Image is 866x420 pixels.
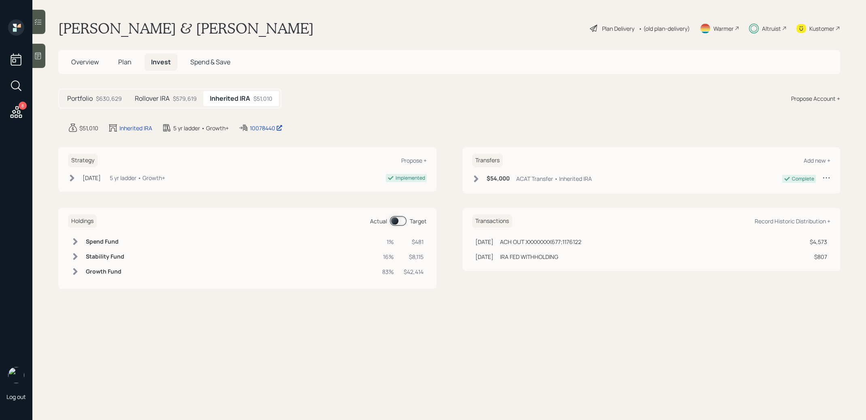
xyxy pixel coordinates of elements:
[173,124,229,132] div: 5 yr ladder • Growth+
[71,57,99,66] span: Overview
[8,367,24,383] img: treva-nostdahl-headshot.png
[809,24,834,33] div: Kustomer
[810,238,827,246] div: $4,573
[810,252,827,261] div: $807
[96,94,122,103] div: $630,629
[382,238,394,246] div: 1%
[119,124,152,132] div: Inherited IRA
[475,252,494,261] div: [DATE]
[755,217,830,225] div: Record Historic Distribution +
[472,154,503,167] h6: Transfers
[500,238,581,246] div: ACH OUT XXXXXXXX677;1176122
[67,95,93,102] h5: Portfolio
[396,174,425,182] div: Implemented
[86,253,124,260] h6: Stability Fund
[602,24,634,33] div: Plan Delivery
[58,19,314,37] h1: [PERSON_NAME] & [PERSON_NAME]
[404,252,423,261] div: $8,115
[68,154,98,167] h6: Strategy
[6,393,26,401] div: Log out
[804,157,830,164] div: Add new +
[173,94,197,103] div: $579,619
[382,252,394,261] div: 16%
[475,238,494,246] div: [DATE]
[401,157,427,164] div: Propose +
[410,217,427,225] div: Target
[86,238,124,245] h6: Spend Fund
[210,95,250,102] h5: Inherited IRA
[472,214,512,228] h6: Transactions
[135,95,170,102] h5: Rollover IRA
[500,252,558,261] div: IRA FED WITHHOLDING
[190,57,230,66] span: Spend & Save
[79,124,98,132] div: $51,010
[86,268,124,275] h6: Growth Fund
[118,57,132,66] span: Plan
[253,94,272,103] div: $51,010
[762,24,781,33] div: Altruist
[638,24,690,33] div: • (old plan-delivery)
[792,175,814,182] div: Complete
[83,174,101,182] div: [DATE]
[791,94,840,103] div: Propose Account +
[68,214,97,228] h6: Holdings
[250,124,283,132] div: 10078440
[487,175,510,182] h6: $54,000
[151,57,171,66] span: Invest
[19,102,27,110] div: 8
[404,267,423,276] div: $42,414
[370,217,387,225] div: Actual
[404,238,423,246] div: $481
[713,24,734,33] div: Warmer
[382,267,394,276] div: 83%
[516,174,592,183] div: ACAT Transfer • Inherited IRA
[110,174,165,182] div: 5 yr ladder • Growth+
